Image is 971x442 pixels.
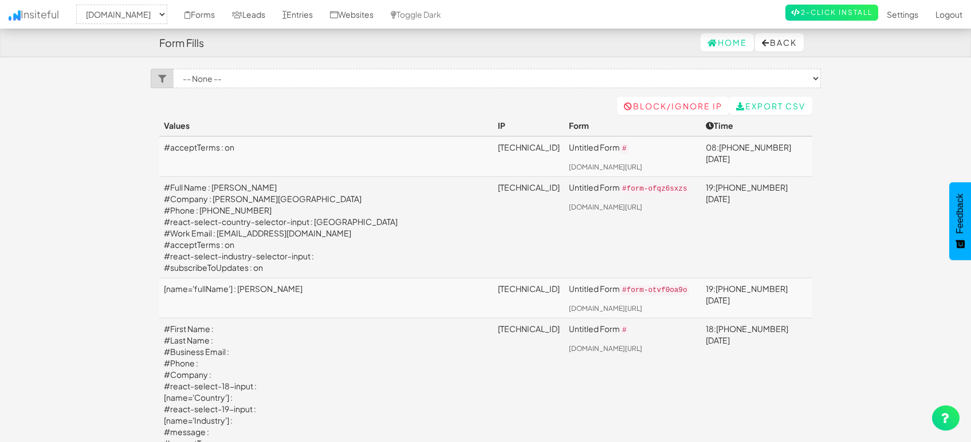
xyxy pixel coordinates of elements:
[569,344,642,353] a: [DOMAIN_NAME][URL]
[569,203,642,211] a: [DOMAIN_NAME][URL]
[620,184,689,194] code: #form-ofqz6sxzs
[569,323,697,336] p: Untitled Form
[159,136,494,176] td: #acceptTerms : on
[701,176,812,278] td: 19:[PHONE_NUMBER][DATE]
[159,115,494,136] th: Values
[755,33,804,52] button: Back
[785,5,878,21] a: 2-Click Install
[569,181,697,195] p: Untitled Form
[498,283,560,294] a: [TECHNICAL_ID]
[701,278,812,318] td: 19:[PHONE_NUMBER][DATE]
[159,176,494,278] td: #Full Name : [PERSON_NAME] #Company : [PERSON_NAME][GEOGRAPHIC_DATA] #Phone : [PHONE_NUMBER] #rea...
[159,278,494,318] td: [name='fullName'] : [PERSON_NAME]
[701,115,812,136] th: Time
[569,141,697,155] p: Untitled Form
[620,285,689,295] code: #form-otvf0oa9o
[620,144,629,154] code: #
[701,33,754,52] a: Home
[617,97,729,115] a: Block/Ignore IP
[569,283,697,296] p: Untitled Form
[159,37,204,49] h4: Form Fills
[569,163,642,171] a: [DOMAIN_NAME][URL]
[955,194,965,234] span: Feedback
[498,142,560,152] a: [TECHNICAL_ID]
[498,323,560,334] a: [TECHNICAL_ID]
[9,10,21,21] img: icon.png
[701,136,812,176] td: 08:[PHONE_NUMBER][DATE]
[569,304,642,313] a: [DOMAIN_NAME][URL]
[620,325,629,336] code: #
[949,182,971,260] button: Feedback - Show survey
[729,97,812,115] a: Export CSV
[493,115,564,136] th: IP
[564,115,701,136] th: Form
[498,182,560,192] a: [TECHNICAL_ID]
